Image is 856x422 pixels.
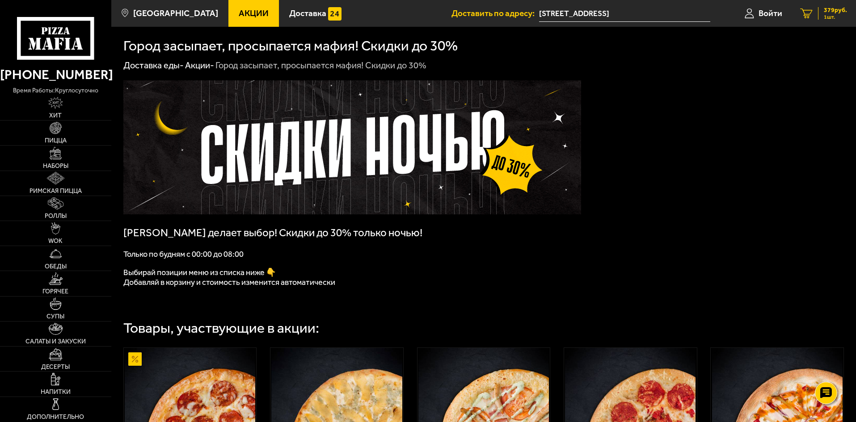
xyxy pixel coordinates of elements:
[123,80,581,214] img: 1024x1024
[27,414,84,420] span: Дополнительно
[289,9,326,17] span: Доставка
[42,288,68,295] span: Горячее
[41,389,71,395] span: Напитки
[123,267,276,277] span: Выбирай позиции меню из списка ниже 👇
[123,60,184,71] a: Доставка еды-
[824,14,847,20] span: 1 шт.
[215,60,426,71] div: Город засыпает, просыпается мафия! Скидки до 30%
[49,113,62,119] span: Хит
[46,313,64,320] span: Супы
[123,277,335,287] span: Добавляй в корзину и стоимость изменится автоматически
[30,188,82,194] span: Римская пицца
[25,338,86,345] span: Салаты и закуски
[45,138,67,144] span: Пицца
[133,9,218,17] span: [GEOGRAPHIC_DATA]
[185,60,214,71] a: Акции-
[824,7,847,13] span: 379 руб.
[41,364,70,370] span: Десерты
[239,9,269,17] span: Акции
[48,238,63,244] span: WOK
[123,39,458,53] h1: Город засыпает, просыпается мафия! Скидки до 30%
[123,321,319,335] div: Товары, участвующие в акции:
[45,213,67,219] span: Роллы
[123,226,422,239] span: [PERSON_NAME] делает выбор! Скидки до 30% только ночью!
[128,352,142,366] img: Акционный
[539,5,710,22] input: Ваш адрес доставки
[759,9,782,17] span: Войти
[451,9,539,17] span: Доставить по адресу:
[45,263,67,270] span: Обеды
[123,249,244,259] span: Только по будням с 00:00 до 08:00
[328,7,342,21] img: 15daf4d41897b9f0e9f617042186c801.svg
[43,163,68,169] span: Наборы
